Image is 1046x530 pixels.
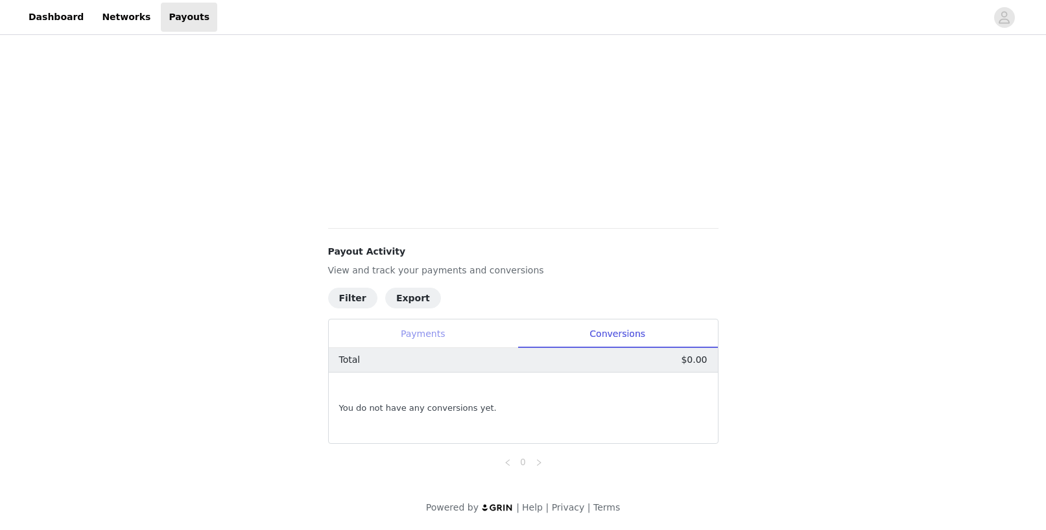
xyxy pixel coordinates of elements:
[516,454,531,470] li: 0
[500,454,516,470] li: Previous Page
[504,459,512,467] i: icon: left
[339,402,497,415] span: You do not have any conversions yet.
[545,502,549,513] span: |
[593,502,620,513] a: Terms
[681,353,707,367] p: $0.00
[998,7,1010,28] div: avatar
[385,288,441,308] button: Export
[516,502,519,513] span: |
[328,245,719,259] h4: Payout Activity
[552,502,585,513] a: Privacy
[481,503,514,512] img: logo
[328,288,377,308] button: Filter
[329,319,517,349] div: Payments
[517,319,718,349] div: Conversions
[535,459,543,467] i: icon: right
[161,3,217,32] a: Payouts
[516,455,530,469] a: 0
[21,3,91,32] a: Dashboard
[522,502,543,513] a: Help
[588,502,591,513] span: |
[94,3,158,32] a: Networks
[426,502,479,513] span: Powered by
[328,264,719,277] p: View and track your payments and conversions
[531,454,547,470] li: Next Page
[339,353,361,367] p: Total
